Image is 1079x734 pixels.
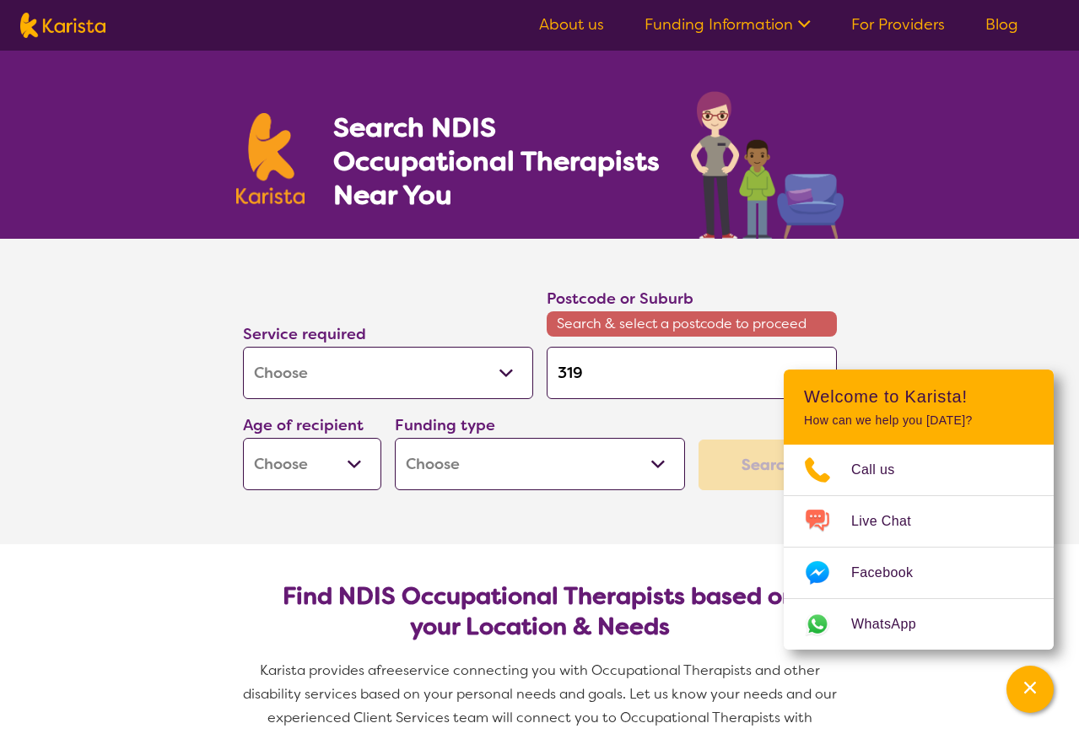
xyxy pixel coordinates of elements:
[395,415,495,435] label: Funding type
[784,445,1054,650] ul: Choose channel
[851,560,933,586] span: Facebook
[985,14,1018,35] a: Blog
[851,509,931,534] span: Live Chat
[260,661,376,679] span: Karista provides a
[376,661,403,679] span: free
[784,599,1054,650] a: Web link opens in a new tab.
[691,91,844,239] img: occupational-therapy
[539,14,604,35] a: About us
[645,14,811,35] a: Funding Information
[547,311,837,337] span: Search & select a postcode to proceed
[1006,666,1054,713] button: Channel Menu
[851,612,936,637] span: WhatsApp
[256,581,823,642] h2: Find NDIS Occupational Therapists based on your Location & Needs
[784,370,1054,650] div: Channel Menu
[804,413,1033,428] p: How can we help you [DATE]?
[547,347,837,399] input: Type
[20,13,105,38] img: Karista logo
[333,111,661,212] h1: Search NDIS Occupational Therapists Near You
[243,415,364,435] label: Age of recipient
[851,457,915,483] span: Call us
[851,14,945,35] a: For Providers
[243,324,366,344] label: Service required
[236,113,305,204] img: Karista logo
[547,289,693,309] label: Postcode or Suburb
[804,386,1033,407] h2: Welcome to Karista!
